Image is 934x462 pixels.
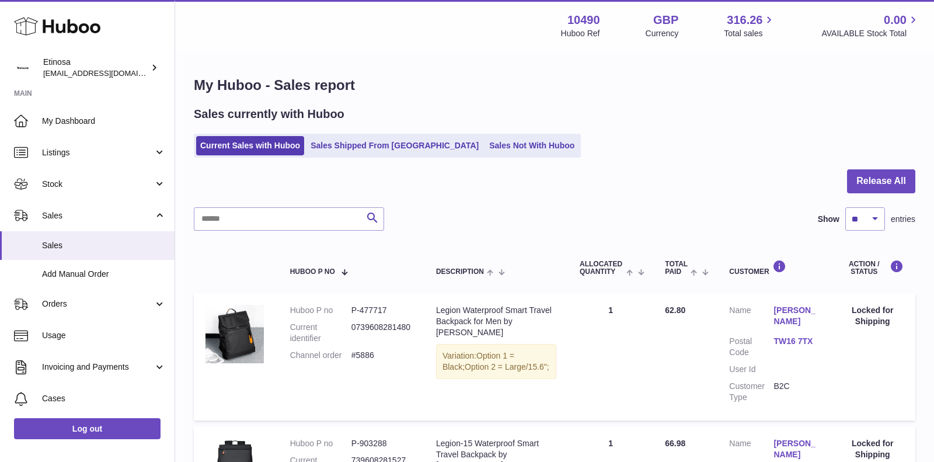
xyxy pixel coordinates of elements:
[290,322,351,344] dt: Current identifier
[42,269,166,280] span: Add Manual Order
[42,362,154,373] span: Invoicing and Payments
[436,344,556,379] div: Variation:
[465,362,549,371] span: Option 2 = Large/15.6";
[485,136,578,155] a: Sales Not With Huboo
[205,305,264,363] img: High-Quality-Waterproof-Men-s-Laptop-Backpack-Luxury-Brand-Designer-Black-Backpack-for-Business-U...
[729,336,773,358] dt: Postal Code
[842,438,904,460] div: Locked for Shipping
[43,68,172,78] span: [EMAIL_ADDRESS][DOMAIN_NAME]
[14,59,32,77] img: Wolphuk@gmail.com
[42,330,166,341] span: Usage
[568,293,653,420] td: 1
[821,28,920,39] span: AVAILABLE Stock Total
[42,179,154,190] span: Stock
[42,298,154,310] span: Orders
[42,393,166,404] span: Cases
[665,260,688,276] span: Total paid
[442,351,514,371] span: Option 1 = Black;
[724,28,776,39] span: Total sales
[729,364,773,375] dt: User Id
[847,169,915,193] button: Release All
[773,336,818,347] a: TW16 7TX
[724,12,776,39] a: 316.26 Total sales
[194,76,915,95] h1: My Huboo - Sales report
[653,12,678,28] strong: GBP
[821,12,920,39] a: 0.00 AVAILABLE Stock Total
[306,136,483,155] a: Sales Shipped From [GEOGRAPHIC_DATA]
[773,438,818,460] a: [PERSON_NAME]
[42,240,166,251] span: Sales
[351,350,413,361] dd: #5886
[194,106,344,122] h2: Sales currently with Huboo
[290,350,351,361] dt: Channel order
[842,260,904,276] div: Action / Status
[729,381,773,403] dt: Customer Type
[646,28,679,39] div: Currency
[351,322,413,344] dd: 0739608281480
[290,438,351,449] dt: Huboo P no
[773,381,818,403] dd: B2C
[729,305,773,330] dt: Name
[729,260,818,276] div: Customer
[196,136,304,155] a: Current Sales with Huboo
[580,260,623,276] span: ALLOCATED Quantity
[567,12,600,28] strong: 10490
[43,57,148,79] div: Etinosa
[818,214,839,225] label: Show
[42,147,154,158] span: Listings
[561,28,600,39] div: Huboo Ref
[884,12,907,28] span: 0.00
[773,305,818,327] a: [PERSON_NAME]
[436,305,556,338] div: Legion Waterproof Smart Travel Backpack for Men by [PERSON_NAME]
[42,116,166,127] span: My Dashboard
[842,305,904,327] div: Locked for Shipping
[727,12,762,28] span: 316.26
[290,268,335,276] span: Huboo P no
[14,418,161,439] a: Log out
[891,214,915,225] span: entries
[665,439,685,448] span: 66.98
[42,210,154,221] span: Sales
[436,268,484,276] span: Description
[351,438,413,449] dd: P-903288
[290,305,351,316] dt: Huboo P no
[351,305,413,316] dd: P-477717
[665,305,685,315] span: 62.80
